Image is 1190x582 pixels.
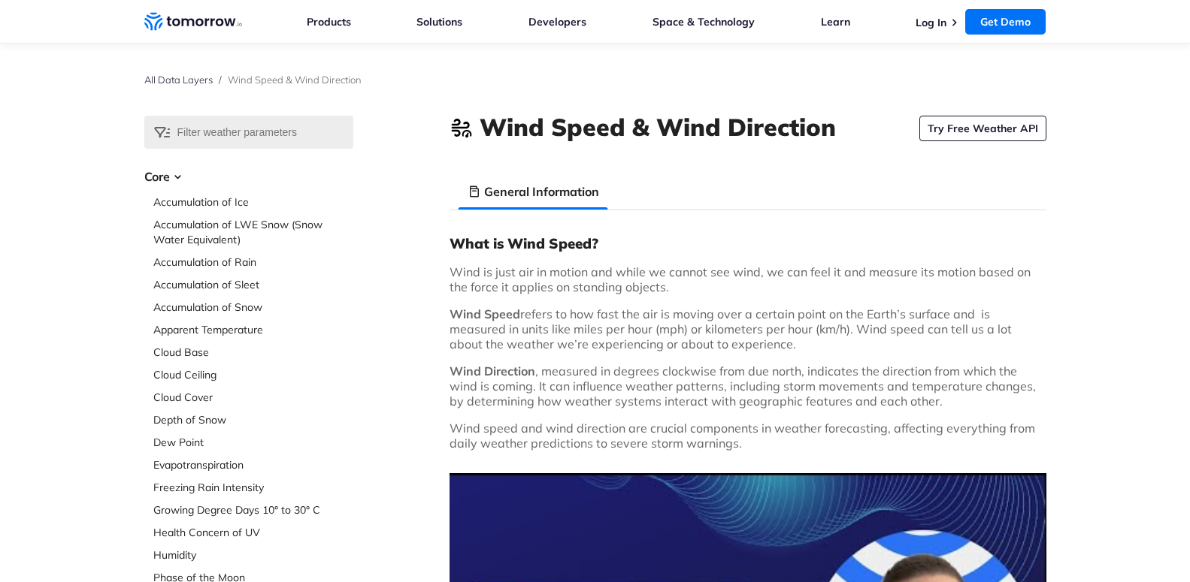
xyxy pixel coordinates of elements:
[153,277,353,292] a: Accumulation of Sleet
[480,110,836,143] h1: Wind Speed & Wind Direction
[528,15,586,29] a: Developers
[144,116,353,149] input: Filter weather parameters
[153,457,353,472] a: Evapotranspiration
[450,306,1046,351] p: refers to how fast the air is moving over a certain point on the Earth’s surface and is measured ...
[459,173,608,210] li: General Information
[153,525,353,540] a: Health Concern of UV
[450,421,1046,451] p: Wind speed and wind direction are crucial components in weather forecasting, affecting everything...
[153,300,353,315] a: Accumulation of Snow
[450,363,535,378] strong: Wind Direction
[450,306,520,321] strong: Wind Speed
[153,390,353,405] a: Cloud Cover
[144,74,213,86] a: All Data Layers
[153,217,353,247] a: Accumulation of LWE Snow (Snow Water Equivalent)
[228,74,362,86] span: Wind Speed & Wind Direction
[153,322,353,337] a: Apparent Temperature
[153,255,353,270] a: Accumulation of Rain
[450,264,1046,294] p: Wind is just air in motion and while we cannot see wind, we can feel it and measure its motion ba...
[919,116,1046,141] a: Try Free Weather API
[153,345,353,360] a: Cloud Base
[653,15,755,29] a: Space & Technology
[153,412,353,427] a: Depth of Snow
[450,234,1046,252] h3: What is Wind Speed?
[153,367,353,382] a: Cloud Ceiling
[916,16,946,29] a: Log In
[821,15,850,29] a: Learn
[153,547,353,562] a: Humidity
[219,74,222,86] span: /
[153,435,353,450] a: Dew Point
[144,167,353,185] h3: Core
[153,195,353,210] a: Accumulation of Ice
[484,182,599,201] h3: General Information
[416,15,462,29] a: Solutions
[965,9,1046,35] a: Get Demo
[153,502,353,517] a: Growing Degree Days 10° to 30° C
[307,15,351,29] a: Products
[153,480,353,495] a: Freezing Rain Intensity
[450,363,1046,409] p: , measured in degrees clockwise from due north, indicates the direction from which the wind is co...
[144,11,242,33] a: Home link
